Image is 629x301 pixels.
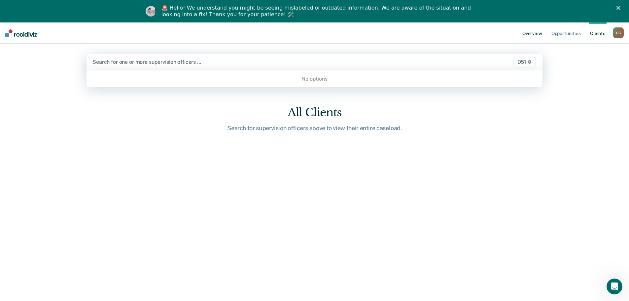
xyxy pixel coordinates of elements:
div: 🚨 Hello! We understand you might be seeing mislabeled or outdated information. We are aware of th... [161,5,473,18]
div: No options [87,73,542,85]
iframe: Intercom live chat [607,279,622,294]
img: Profile image for Kim [146,6,156,17]
a: Opportunities [550,22,582,44]
a: Overview [521,22,543,44]
div: All Clients [209,106,420,119]
div: Close [616,6,623,10]
a: Clients [589,22,607,44]
span: D51 [513,57,536,67]
button: CG [613,27,624,38]
div: C G [613,27,624,38]
div: Search for supervision officers above to view their entire caseload. [209,125,420,132]
img: Recidiviz [5,29,37,37]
